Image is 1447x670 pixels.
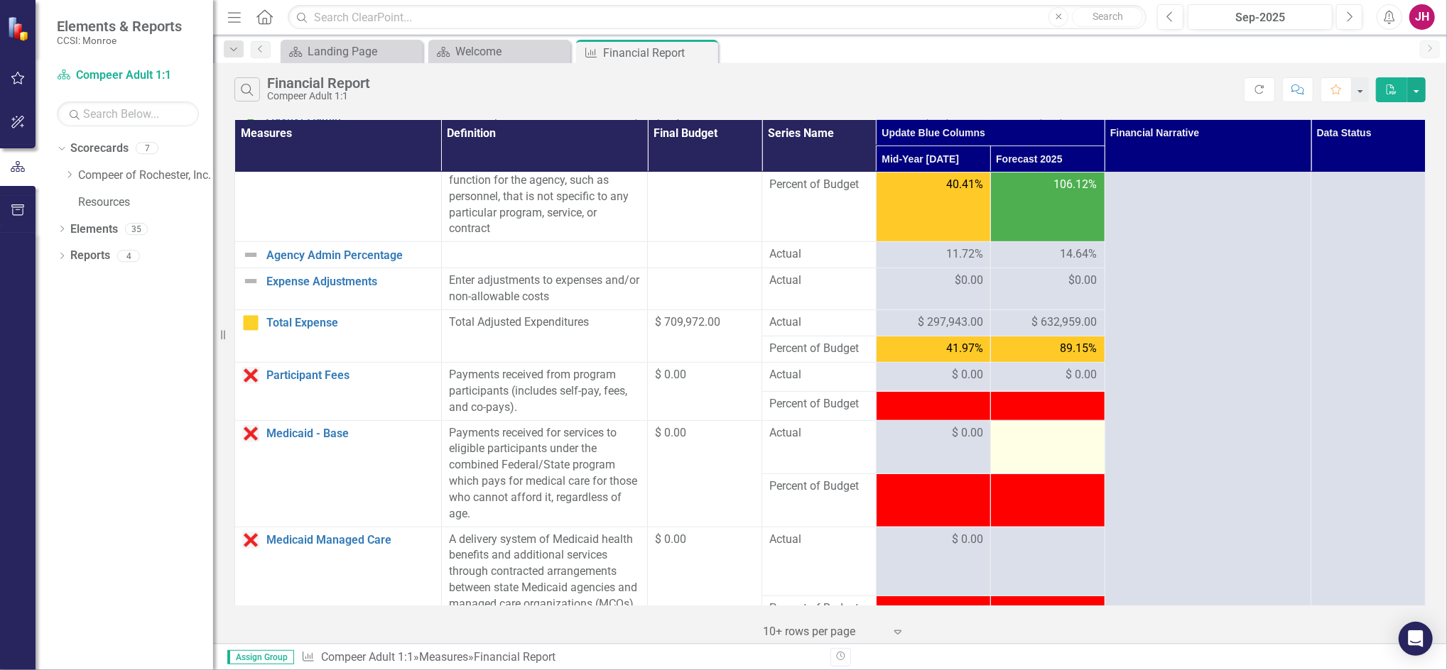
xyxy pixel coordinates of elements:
[235,268,442,310] td: Double-Click to Edit Right Click for Context Menu
[603,44,715,62] div: Financial Report
[301,649,820,666] div: » »
[1032,314,1098,331] span: $ 632,959.00
[990,363,1105,392] td: Double-Click to Edit
[70,221,118,238] a: Elements
[876,363,990,392] td: Double-Click to Edit
[242,425,259,442] img: Data Error
[235,103,442,242] td: Double-Click to Edit Right Click for Context Menu
[655,315,720,329] span: $ 709,972.00
[227,650,294,664] span: Assign Group
[769,478,869,495] span: Percent of Budget
[952,367,983,383] span: $ 0.00
[242,273,259,290] img: Not Defined
[235,310,442,363] td: Double-Click to Edit Right Click for Context Menu
[1409,4,1435,30] button: JH
[266,317,434,329] a: Total Expense
[235,420,442,527] td: Double-Click to Edit Right Click for Context Menu
[1399,622,1433,656] div: Open Intercom Messenger
[267,91,370,101] div: Compeer Adult 1:1
[474,650,556,664] div: Financial Report
[419,650,468,664] a: Measures
[57,35,182,46] small: CCSI: Monroe
[136,143,158,155] div: 7
[769,532,869,548] span: Actual
[876,268,990,310] td: Double-Click to Edit
[117,250,140,262] div: 4
[449,314,641,331] div: Total Adjusted Expenditures
[242,367,259,384] img: Data Error
[235,363,442,421] td: Double-Click to Edit Right Click for Context Menu
[266,249,434,262] a: Agency Admin Percentage
[235,527,442,666] td: Double-Click to Edit Right Click for Context Menu
[242,314,259,331] img: Caution
[769,425,869,441] span: Actual
[990,420,1105,473] td: Double-Click to Edit
[990,268,1105,310] td: Double-Click to Edit
[1072,7,1143,27] button: Search
[946,341,983,357] span: 41.97%
[78,167,213,184] a: Compeer of Rochester, Inc.
[57,101,199,126] input: Search Below...
[769,341,869,357] span: Percent of Budget
[1061,341,1098,357] span: 89.15%
[769,314,869,331] span: Actual
[78,194,213,211] a: Resources
[946,246,983,263] span: 11.72%
[655,426,686,439] span: $ 0.00
[235,242,442,268] td: Double-Click to Edit Right Click for Context Menu
[655,368,686,381] span: $ 0.00
[284,43,419,60] a: Landing Page
[655,532,686,546] span: $ 0.00
[266,427,434,440] a: Medicaid - Base
[1069,273,1098,289] span: $0.00
[1093,11,1123,22] span: Search
[990,527,1105,596] td: Double-Click to Edit
[918,314,983,331] span: $ 297,943.00
[769,177,869,193] span: Percent of Budget
[242,246,259,263] img: Not Defined
[449,108,641,238] div: Those expenses which are not directly attributable to a specific program but rather to the overal...
[1193,9,1328,26] div: Sep-2025
[449,425,641,522] div: Payments received for services to eligible participants under the combined Federal/State program ...
[242,532,259,549] img: Data Error
[876,527,990,596] td: Double-Click to Edit
[449,532,641,661] div: A delivery system of Medicaid health benefits and additional services through contracted arrangem...
[876,420,990,473] td: Double-Click to Edit
[266,275,434,288] a: Expense Adjustments
[57,18,182,35] span: Elements & Reports
[70,248,110,264] a: Reports
[7,16,32,41] img: ClearPoint Strategy
[769,367,869,383] span: Actual
[952,532,983,548] span: $ 0.00
[449,367,641,416] div: Payments received from program participants (includes self-pay, fees, and co-pays).
[1188,4,1333,30] button: Sep-2025
[432,43,567,60] a: Welcome
[455,43,567,60] div: Welcome
[1054,177,1098,193] span: 106.12%
[955,273,983,289] span: $0.00
[769,600,869,617] span: Percent of Budget
[1061,246,1098,263] span: 14.64%
[449,273,641,305] div: Enter adjustments to expenses and/or non-allowable costs
[266,369,434,382] a: Participant Fees
[769,273,869,289] span: Actual
[125,223,148,235] div: 35
[321,650,413,664] a: Compeer Adult 1:1
[57,67,199,84] a: Compeer Adult 1:1
[1066,367,1098,383] span: $ 0.00
[288,5,1147,30] input: Search ClearPoint...
[952,425,983,441] span: $ 0.00
[267,75,370,91] div: Financial Report
[769,396,869,412] span: Percent of Budget
[946,177,983,193] span: 40.41%
[769,246,869,263] span: Actual
[266,534,434,547] a: Medicaid Managed Care
[70,141,129,157] a: Scorecards
[308,43,419,60] div: Landing Page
